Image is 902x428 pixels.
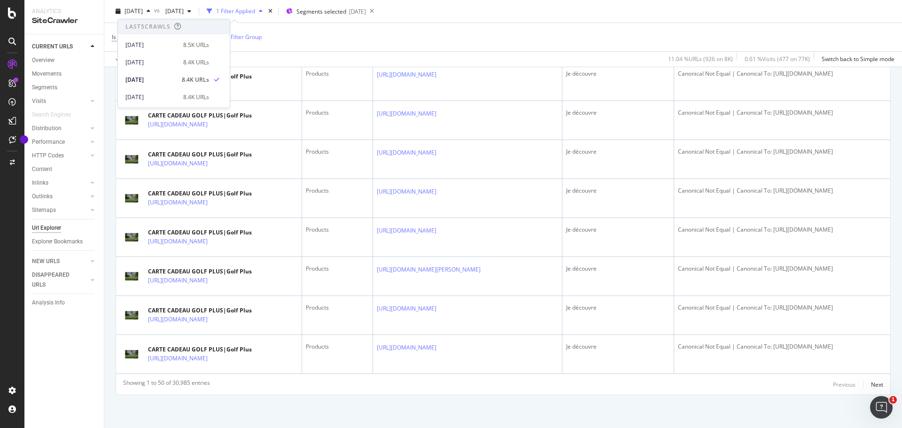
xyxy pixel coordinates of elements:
[32,42,88,52] a: CURRENT URLS
[112,52,139,67] button: Apply
[32,42,73,52] div: CURRENT URLS
[154,6,162,14] span: vs
[183,58,209,67] div: 8.4K URLs
[148,159,208,168] a: [URL][DOMAIN_NAME]
[32,257,60,266] div: NEW URLS
[377,343,436,352] a: [URL][DOMAIN_NAME]
[678,148,886,156] div: Canonical Not Equal | Canonical To: [URL][DOMAIN_NAME]
[306,187,368,195] div: Products
[566,148,670,156] div: Je découvre
[125,41,178,49] div: [DATE]
[183,41,209,49] div: 8.5K URLs
[32,298,97,308] a: Analysis Info
[306,70,368,78] div: Products
[822,55,894,63] div: Switch back to Simple mode
[148,111,252,120] div: CARTE CADEAU GOLF PLUS|Golf Plus
[870,396,893,419] iframe: Intercom live chat
[120,265,143,288] img: main image
[349,8,366,16] div: [DATE]
[32,223,61,233] div: Url Explorer
[678,265,886,273] div: Canonical Not Equal | Canonical To: [URL][DOMAIN_NAME]
[32,192,53,202] div: Outlinks
[32,110,80,120] a: Search Engines
[818,52,894,67] button: Switch back to Simple mode
[32,237,83,247] div: Explorer Bookmarks
[377,148,436,157] a: [URL][DOMAIN_NAME]
[678,303,886,312] div: Canonical Not Equal | Canonical To: [URL][DOMAIN_NAME]
[120,187,143,210] img: main image
[118,55,142,62] div: Mots-clés
[49,55,72,62] div: Domaine
[32,124,88,133] a: Distribution
[282,4,366,19] button: Segments selected[DATE]
[889,396,897,404] span: 1
[566,303,670,312] div: Je découvre
[377,265,481,274] a: [URL][DOMAIN_NAME][PERSON_NAME]
[120,342,143,366] img: main image
[306,109,368,117] div: Products
[668,55,733,63] div: 11.04 % URLs ( 926 on 8K )
[32,83,97,93] a: Segments
[32,137,65,147] div: Performance
[219,33,262,41] div: Add Filter Group
[377,109,436,118] a: [URL][DOMAIN_NAME]
[148,120,208,129] a: [URL][DOMAIN_NAME]
[32,164,52,174] div: Content
[125,58,178,67] div: [DATE]
[32,270,79,290] div: DISAPPEARED URLS
[306,303,368,312] div: Products
[120,109,143,132] img: main image
[678,342,886,351] div: Canonical Not Equal | Canonical To: [URL][DOMAIN_NAME]
[32,16,96,26] div: SiteCrawler
[32,69,97,79] a: Movements
[120,148,143,171] img: main image
[306,265,368,273] div: Products
[32,205,56,215] div: Sitemaps
[871,379,883,390] button: Next
[15,24,23,32] img: website_grey.svg
[678,70,886,78] div: Canonical Not Equal | Canonical To: [URL][DOMAIN_NAME]
[833,381,855,389] div: Previous
[162,4,195,19] button: [DATE]
[32,110,71,120] div: Search Engines
[377,304,436,313] a: [URL][DOMAIN_NAME]
[32,124,62,133] div: Distribution
[148,198,208,207] a: [URL][DOMAIN_NAME]
[148,189,252,198] div: CARTE CADEAU GOLF PLUS|Golf Plus
[678,109,886,117] div: Canonical Not Equal | Canonical To: [URL][DOMAIN_NAME]
[32,178,48,188] div: Inlinks
[203,4,266,19] button: 1 Filter Applied
[32,223,97,233] a: Url Explorer
[39,54,47,62] img: tab_domain_overview_orange.svg
[183,93,209,101] div: 8.4K URLs
[566,226,670,234] div: Je découvre
[216,7,255,15] div: 1 Filter Applied
[306,148,368,156] div: Products
[566,265,670,273] div: Je découvre
[120,303,143,327] img: main image
[148,276,208,285] a: [URL][DOMAIN_NAME]
[148,354,208,363] a: [URL][DOMAIN_NAME]
[32,237,97,247] a: Explorer Bookmarks
[125,23,171,31] div: Last 5 Crawls
[32,164,97,174] a: Content
[32,151,88,161] a: HTTP Codes
[162,7,184,15] span: 2025 May. 7th
[148,267,252,276] div: CARTE CADEAU GOLF PLUS|Golf Plus
[296,8,346,16] span: Segments selected
[20,135,28,144] div: Tooltip anchor
[182,76,209,84] div: 8.4K URLs
[108,54,116,62] img: tab_keywords_by_traffic_grey.svg
[32,298,65,308] div: Analysis Info
[32,55,54,65] div: Overview
[566,342,670,351] div: Je découvre
[745,55,810,63] div: 0.61 % Visits ( 477 on 77K )
[566,70,670,78] div: Je découvre
[15,15,23,23] img: logo_orange.svg
[833,379,855,390] button: Previous
[32,270,88,290] a: DISAPPEARED URLS
[32,83,57,93] div: Segments
[32,96,88,106] a: Visits
[148,345,252,354] div: CARTE CADEAU GOLF PLUS|Golf Plus
[32,151,64,161] div: HTTP Codes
